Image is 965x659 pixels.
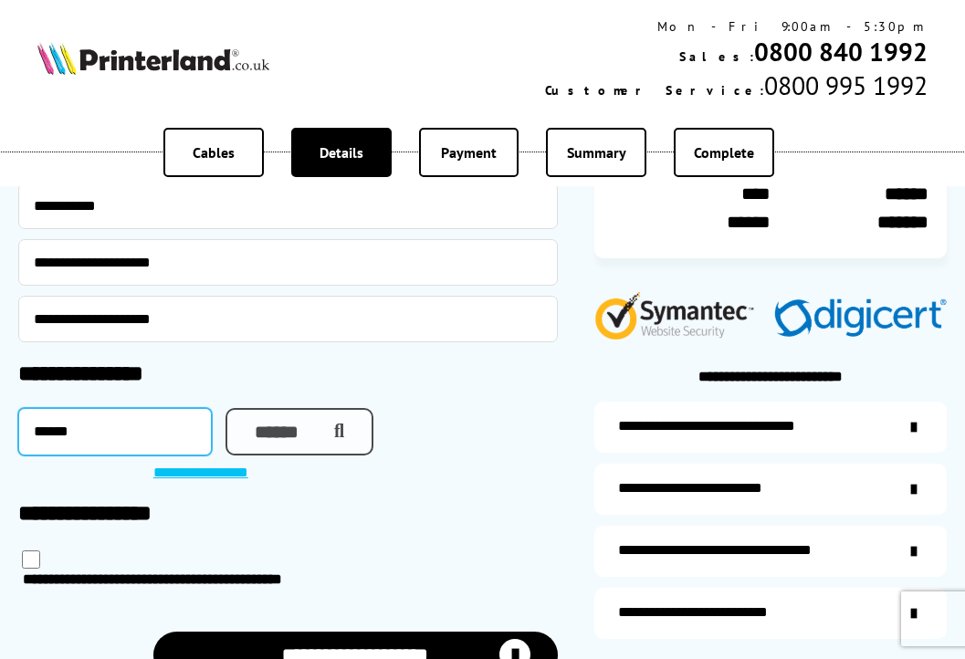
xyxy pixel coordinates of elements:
div: Mon - Fri 9:00am - 5:30pm [545,18,928,35]
span: Details [320,143,363,162]
img: Printerland Logo [37,42,268,75]
span: Summary [567,143,626,162]
span: Sales: [679,48,754,65]
span: Customer Service: [545,82,764,99]
span: 0800 995 1992 [764,68,928,102]
a: secure-website [594,588,947,639]
a: additional-ink [594,402,947,453]
a: items-arrive [594,464,947,515]
span: Complete [694,143,754,162]
span: Cables [193,143,235,162]
a: additional-cables [594,526,947,577]
a: 0800 840 1992 [754,35,928,68]
span: Payment [441,143,497,162]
